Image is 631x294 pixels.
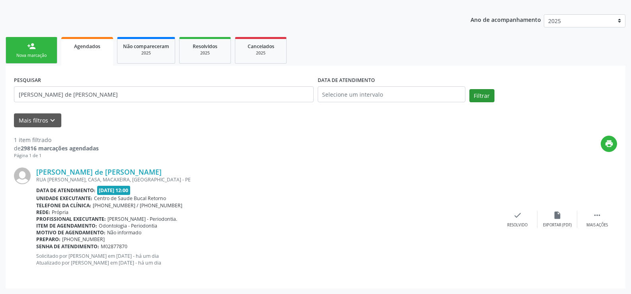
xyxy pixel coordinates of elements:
span: Cancelados [248,43,274,50]
i:  [593,211,602,220]
button: print [601,136,617,152]
b: Telefone da clínica: [36,202,91,209]
i: check [513,211,522,220]
div: 2025 [185,50,225,56]
span: Resolvidos [193,43,217,50]
p: Solicitado por [PERSON_NAME] em [DATE] - há um dia Atualizado por [PERSON_NAME] em [DATE] - há um... [36,253,498,266]
input: Nome, código do beneficiário ou CPF [14,86,314,102]
button: Mais filtroskeyboard_arrow_down [14,113,61,127]
button: Filtrar [469,89,494,103]
i: keyboard_arrow_down [48,116,57,125]
div: person_add [27,42,36,51]
i: print [605,139,613,148]
div: Mais ações [586,222,608,228]
div: de [14,144,99,152]
div: Página 1 de 1 [14,152,99,159]
div: 1 item filtrado [14,136,99,144]
span: Centro de Saude Bucal Retorno [94,195,166,202]
span: Não compareceram [123,43,169,50]
div: Exportar (PDF) [543,222,572,228]
span: Não informado [107,229,141,236]
span: [PHONE_NUMBER] / [PHONE_NUMBER] [93,202,182,209]
div: 2025 [123,50,169,56]
b: Profissional executante: [36,216,106,222]
div: Resolvido [507,222,527,228]
div: Nova marcação [12,53,51,58]
input: Selecione um intervalo [318,86,465,102]
img: img [14,167,31,184]
span: M02877870 [101,243,127,250]
i: insert_drive_file [553,211,562,220]
span: Agendados [74,43,100,50]
p: Ano de acompanhamento [471,14,541,24]
b: Rede: [36,209,50,216]
b: Unidade executante: [36,195,92,202]
b: Data de atendimento: [36,187,96,194]
label: DATA DE ATENDIMENTO [318,74,375,86]
b: Item de agendamento: [36,222,97,229]
span: [PHONE_NUMBER] [62,236,105,243]
div: RUA [PERSON_NAME], CASA, MACAXEIRA, [GEOGRAPHIC_DATA] - PE [36,176,498,183]
div: 2025 [241,50,281,56]
span: Própria [52,209,68,216]
a: [PERSON_NAME] de [PERSON_NAME] [36,167,162,176]
b: Motivo de agendamento: [36,229,105,236]
strong: 29816 marcações agendadas [21,144,99,152]
b: Senha de atendimento: [36,243,99,250]
span: [PERSON_NAME] - Periodontia. [107,216,177,222]
span: [DATE] 12:00 [97,186,131,195]
b: Preparo: [36,236,61,243]
span: Odontologia - Periodontia [99,222,157,229]
label: PESQUISAR [14,74,41,86]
